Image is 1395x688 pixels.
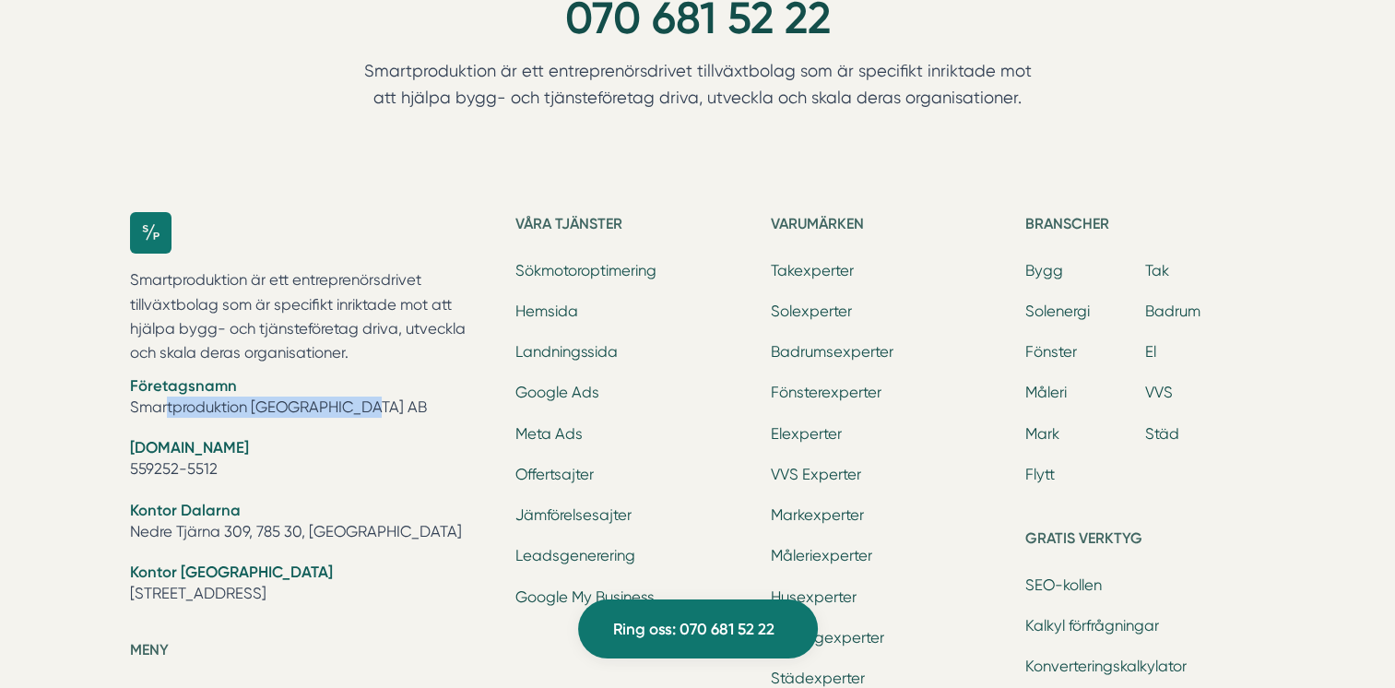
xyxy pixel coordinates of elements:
[613,617,774,642] span: Ring oss: 070 681 52 22
[771,343,893,361] a: Badrumsexperter
[130,638,494,668] h5: Meny
[130,563,333,581] strong: Kontor [GEOGRAPHIC_DATA]
[1025,384,1067,401] a: Måleri
[771,629,884,646] a: Reliningexperter
[515,588,655,606] a: Google My Business
[130,562,494,609] li: [STREET_ADDRESS]
[515,425,583,443] a: Meta Ads
[130,500,494,547] li: Nedre Tjärna 309, 785 30, [GEOGRAPHIC_DATA]
[1025,425,1059,443] a: Mark
[771,425,842,443] a: Elexperter
[515,384,599,401] a: Google Ads
[1145,425,1179,443] a: Städ
[130,268,494,366] p: Smartproduktion är ett entreprenörsdrivet tillväxtbolag som är specifikt inriktade mot att hjälpa...
[1025,617,1159,635] a: Kalkyl förfrågningar
[771,262,854,279] a: Takexperter
[1025,343,1077,361] a: Fönster
[771,670,865,687] a: Städexperter
[771,588,857,606] a: Husexperter
[130,438,249,457] strong: [DOMAIN_NAME]
[515,343,618,361] a: Landningssida
[771,212,1011,242] h5: Varumärken
[1145,384,1173,401] a: VVS
[515,547,635,564] a: Leadsgenerering
[515,212,755,242] h5: Våra tjänster
[1145,262,1169,279] a: Tak
[771,466,861,483] a: VVS Experter
[1145,302,1200,320] a: Badrum
[515,302,578,320] a: Hemsida
[1025,212,1265,242] h5: Branscher
[344,58,1052,120] p: Smartproduktion är ett entreprenörsdrivet tillväxtbolag som är specifikt inriktade mot att hjälpa...
[515,466,594,483] a: Offertsajter
[771,506,864,524] a: Markexperter
[771,384,881,401] a: Fönsterexperter
[1025,262,1063,279] a: Bygg
[515,262,656,279] a: Sökmotoroptimering
[1025,576,1102,594] a: SEO-kollen
[1145,343,1156,361] a: El
[771,547,872,564] a: Måleriexperter
[771,302,852,320] a: Solexperter
[130,437,494,484] li: 559252-5512
[1025,466,1055,483] a: Flytt
[578,599,818,658] a: Ring oss: 070 681 52 22
[1025,302,1090,320] a: Solenergi
[130,376,237,395] strong: Företagsnamn
[515,506,632,524] a: Jämförelsesajter
[130,501,241,519] strong: Kontor Dalarna
[1025,527,1265,556] h5: Gratis verktyg
[130,375,494,422] li: Smartproduktion [GEOGRAPHIC_DATA] AB
[1025,658,1187,675] a: Konverteringskalkylator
